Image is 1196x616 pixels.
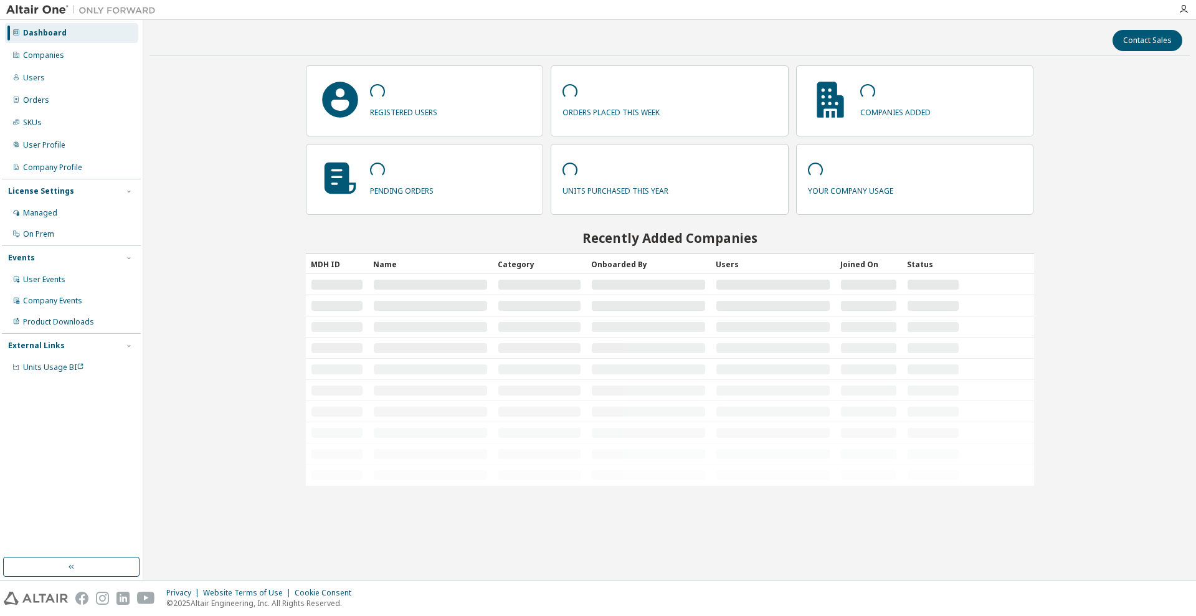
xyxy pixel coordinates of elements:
div: Status [907,254,959,274]
div: Cookie Consent [295,588,359,598]
div: Onboarded By [591,254,706,274]
img: youtube.svg [137,592,155,605]
img: Altair One [6,4,162,16]
div: Website Terms of Use [203,588,295,598]
p: units purchased this year [562,182,668,196]
div: Company Events [23,296,82,306]
img: instagram.svg [96,592,109,605]
div: Managed [23,208,57,218]
h2: Recently Added Companies [306,230,1034,246]
img: linkedin.svg [116,592,130,605]
div: Product Downloads [23,317,94,327]
div: User Events [23,275,65,285]
p: © 2025 Altair Engineering, Inc. All Rights Reserved. [166,598,359,609]
img: altair_logo.svg [4,592,68,605]
p: your company usage [808,182,893,196]
div: Users [23,73,45,83]
span: Units Usage BI [23,362,84,372]
img: facebook.svg [75,592,88,605]
p: pending orders [370,182,434,196]
button: Contact Sales [1113,30,1182,51]
div: Company Profile [23,163,82,173]
p: orders placed this week [562,103,660,118]
div: Orders [23,95,49,105]
div: License Settings [8,186,74,196]
div: On Prem [23,229,54,239]
div: Joined On [840,254,897,274]
div: Users [716,254,830,274]
div: MDH ID [311,254,363,274]
p: registered users [370,103,437,118]
div: External Links [8,341,65,351]
p: companies added [860,103,931,118]
div: User Profile [23,140,65,150]
div: Events [8,253,35,263]
div: Companies [23,50,64,60]
div: Category [498,254,581,274]
div: SKUs [23,118,42,128]
div: Dashboard [23,28,67,38]
div: Privacy [166,588,203,598]
div: Name [373,254,488,274]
